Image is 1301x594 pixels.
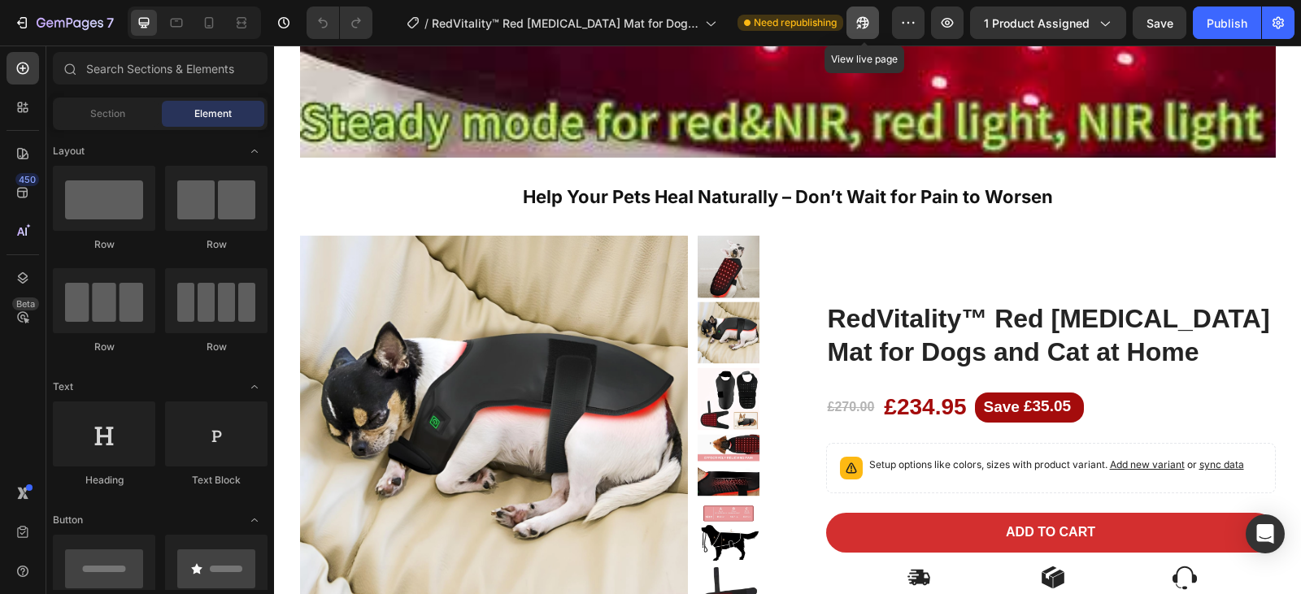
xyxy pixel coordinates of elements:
span: sync data [925,413,970,425]
div: Beta [12,297,39,310]
div: Row [53,340,155,354]
span: Add new variant [836,413,911,425]
span: or [911,413,970,425]
h1: RedVitality™ Red [MEDICAL_DATA] Mat for Dogs and Cat at Home [552,255,1002,326]
div: Row [165,340,268,354]
span: Text [53,379,73,394]
span: Section [90,106,125,121]
div: Open Intercom Messenger [1246,514,1285,553]
div: Row [53,237,155,252]
div: 450 [15,173,39,186]
div: Text Block [165,473,268,488]
span: / [424,15,429,32]
span: Layout [53,144,85,158]
span: Toggle open [241,507,268,533]
span: RedVitality™ Red [MEDICAL_DATA] Mat for Dogs and Cat at Home [432,15,698,32]
div: £270.00 [552,352,603,372]
span: Button [53,513,83,527]
span: Need republishing [754,15,837,30]
span: Toggle open [241,374,268,400]
span: Element [194,106,232,121]
iframe: Design area [274,46,1301,594]
div: Row [165,237,268,252]
img: gempages_548021616320185224-ffa3c920-78f1-4cca-90fc-ed2c65bc9286.svg [633,520,657,544]
img: gempages_548021616320185224-d3f6091f-ac1b-462f-b273-e181d5d1d318.svg [899,520,923,544]
button: Publish [1193,7,1261,39]
span: 1 product assigned [984,15,1090,32]
div: Add to cart [732,479,821,496]
div: £35.05 [748,349,798,373]
p: Setup options like colors, sizes with product variant. [595,411,970,427]
div: Publish [1207,15,1247,32]
div: Heading [53,473,155,488]
button: Add to cart [552,467,1002,507]
span: Toggle open [241,138,268,164]
button: 7 [7,7,121,39]
button: 1 product assigned [970,7,1126,39]
p: 7 [107,13,114,33]
input: Search Sections & Elements [53,52,268,85]
div: Undo/Redo [307,7,372,39]
div: Save [707,349,748,375]
img: gempages_548021616320185224-30ed0dbe-92a3-4cab-8329-06a93526a487.svg [767,520,791,544]
div: £234.95 [608,345,694,378]
button: Save [1133,7,1186,39]
span: Save [1147,16,1173,30]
